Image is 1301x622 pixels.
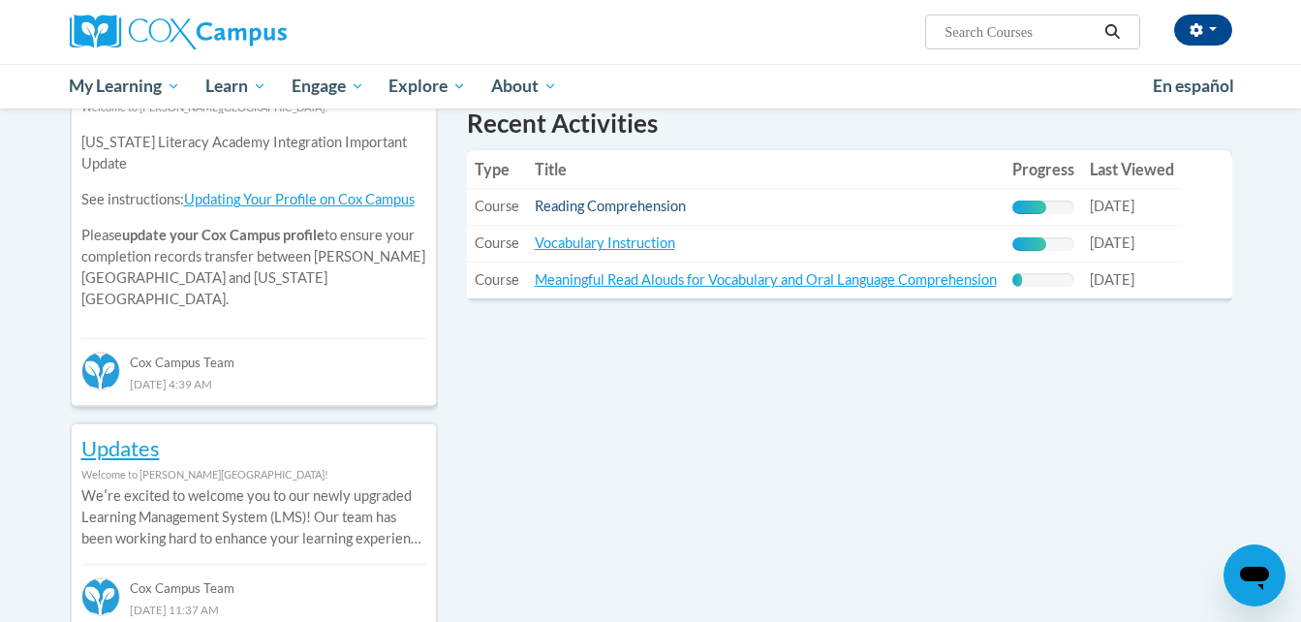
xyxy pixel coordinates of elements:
[467,106,1232,140] h1: Recent Activities
[535,234,675,251] a: Vocabulary Instruction
[69,75,180,98] span: My Learning
[388,75,466,98] span: Explore
[81,464,426,485] div: Welcome to [PERSON_NAME][GEOGRAPHIC_DATA]!
[479,64,570,109] a: About
[279,64,377,109] a: Engage
[1090,198,1134,214] span: [DATE]
[70,15,438,49] a: Cox Campus
[57,64,194,109] a: My Learning
[1140,66,1247,107] a: En español
[475,198,519,214] span: Course
[81,338,426,373] div: Cox Campus Team
[81,564,426,599] div: Cox Campus Team
[475,234,519,251] span: Course
[193,64,279,109] a: Learn
[1098,20,1127,44] button: Search
[292,75,364,98] span: Engage
[81,118,426,325] div: Please to ensure your completion records transfer between [PERSON_NAME][GEOGRAPHIC_DATA] and [US_...
[491,75,557,98] span: About
[1224,544,1286,606] iframe: Button to launch messaging window
[1174,15,1232,46] button: Account Settings
[41,64,1261,109] div: Main menu
[81,189,426,210] p: See instructions:
[1153,76,1234,96] span: En español
[1012,201,1046,214] div: Progress, %
[81,485,426,549] p: Weʹre excited to welcome you to our newly upgraded Learning Management System (LMS)! Our team has...
[184,191,415,207] a: Updating Your Profile on Cox Campus
[1005,150,1082,189] th: Progress
[527,150,1005,189] th: Title
[1082,150,1182,189] th: Last Viewed
[535,271,997,288] a: Meaningful Read Alouds for Vocabulary and Oral Language Comprehension
[122,227,325,243] b: update your Cox Campus profile
[1012,237,1046,251] div: Progress, %
[475,271,519,288] span: Course
[943,20,1098,44] input: Search Courses
[81,132,426,174] p: [US_STATE] Literacy Academy Integration Important Update
[81,373,426,394] div: [DATE] 4:39 AM
[70,15,287,49] img: Cox Campus
[81,577,120,616] img: Cox Campus Team
[376,64,479,109] a: Explore
[205,75,266,98] span: Learn
[1090,234,1134,251] span: [DATE]
[81,352,120,390] img: Cox Campus Team
[1012,273,1023,287] div: Progress, %
[535,198,686,214] a: Reading Comprehension
[81,599,426,620] div: [DATE] 11:37 AM
[467,150,527,189] th: Type
[81,435,160,461] a: Updates
[1090,271,1134,288] span: [DATE]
